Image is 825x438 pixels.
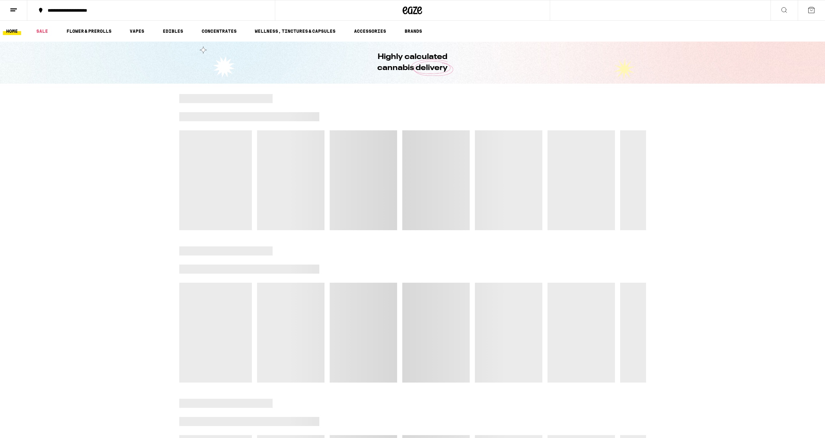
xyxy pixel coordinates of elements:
a: VAPES [126,27,147,35]
a: EDIBLES [159,27,186,35]
a: CONCENTRATES [198,27,240,35]
a: ACCESSORIES [351,27,389,35]
a: SALE [33,27,51,35]
button: BRANDS [401,27,425,35]
a: HOME [3,27,21,35]
a: FLOWER & PREROLLS [63,27,115,35]
a: WELLNESS, TINCTURES & CAPSULES [252,27,339,35]
h1: Highly calculated cannabis delivery [359,52,466,74]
